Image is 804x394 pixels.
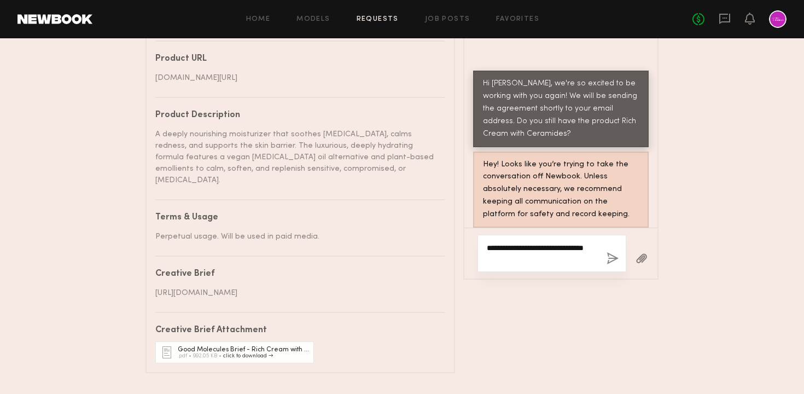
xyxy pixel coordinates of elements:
[189,354,191,359] div: •
[178,346,309,354] div: Good Molecules Brief - Rich Cream with ...
[155,270,437,279] div: Creative Brief
[219,354,222,359] div: •
[155,326,437,335] div: Creative Brief Attachment
[155,213,437,222] div: Terms & Usage
[155,111,437,120] div: Product Description
[483,159,639,222] div: Hey! Looks like you’re trying to take the conversation off Newbook. Unless absolutely necessary, ...
[296,16,330,23] a: Models
[155,72,437,84] div: [DOMAIN_NAME][URL]
[178,354,187,359] div: .pdf
[193,354,217,359] div: 992.05 KB
[483,78,639,141] div: Hi [PERSON_NAME], we're so excited to be working with you again! We will be sending the agreement...
[155,55,437,63] div: Product URL
[223,354,273,358] a: click to download →
[496,16,539,23] a: Favorites
[155,231,437,242] div: Perpetual usage. Will be used in paid media.
[246,16,271,23] a: Home
[155,287,437,299] div: [URL][DOMAIN_NAME]
[357,16,399,23] a: Requests
[155,129,437,186] div: A deeply nourishing moisturizer that soothes [MEDICAL_DATA], calms redness, and supports the skin...
[425,16,470,23] a: Job Posts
